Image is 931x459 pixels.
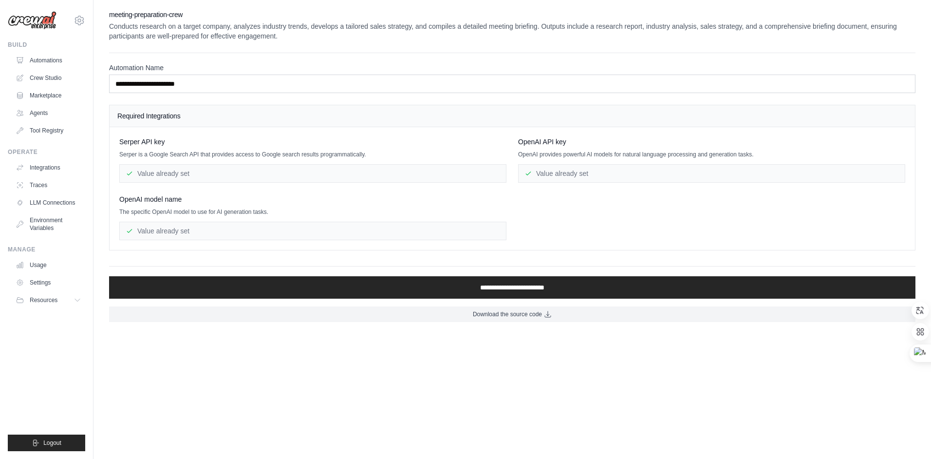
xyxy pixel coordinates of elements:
[8,41,85,49] div: Build
[12,53,85,68] a: Automations
[518,164,905,183] div: Value already set
[30,296,57,304] span: Resources
[109,306,915,322] a: Download the source code
[12,88,85,103] a: Marketplace
[12,160,85,175] a: Integrations
[12,105,85,121] a: Agents
[518,151,905,158] p: OpenAI provides powerful AI models for natural language processing and generation tasks.
[12,123,85,138] a: Tool Registry
[8,148,85,156] div: Operate
[8,435,85,451] button: Logout
[43,439,61,447] span: Logout
[119,164,506,183] div: Value already set
[119,137,165,147] span: Serper API key
[12,257,85,273] a: Usage
[109,63,915,73] label: Automation Name
[518,137,566,147] span: OpenAI API key
[119,194,182,204] span: OpenAI model name
[119,222,506,240] div: Value already set
[109,10,915,19] h2: meeting-preparation-crew
[12,212,85,236] a: Environment Variables
[12,292,85,308] button: Resources
[12,275,85,290] a: Settings
[8,246,85,253] div: Manage
[119,208,506,216] p: The specific OpenAI model to use for AI generation tasks.
[117,111,907,121] h4: Required Integrations
[12,195,85,210] a: LLM Connections
[12,177,85,193] a: Traces
[109,21,915,41] p: Conducts research on a target company, analyzes industry trends, develops a tailored sales strate...
[119,151,506,158] p: Serper is a Google Search API that provides access to Google search results programmatically.
[12,70,85,86] a: Crew Studio
[8,11,56,30] img: Logo
[473,310,542,318] span: Download the source code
